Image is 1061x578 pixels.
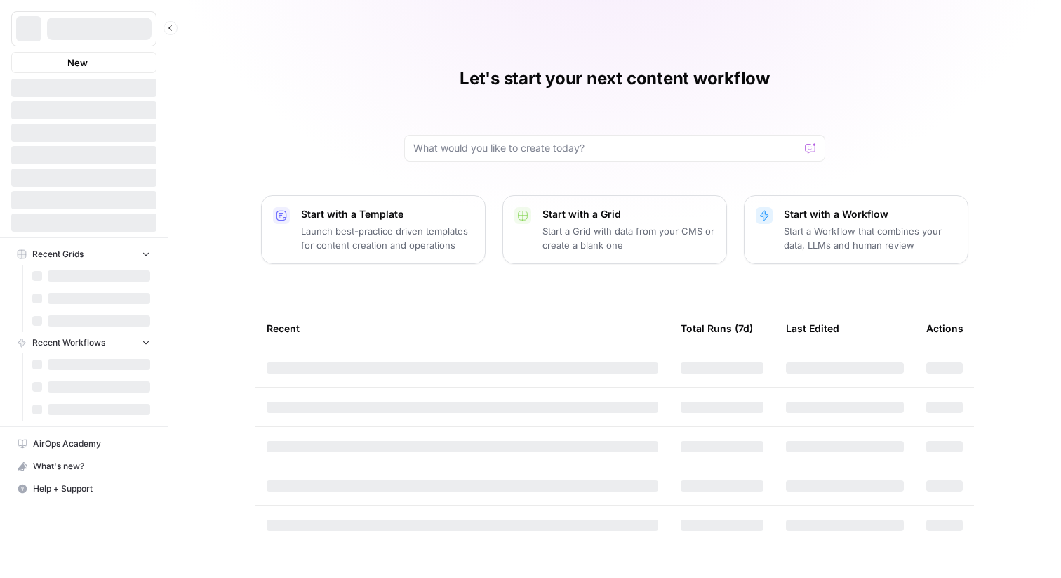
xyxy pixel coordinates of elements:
button: Recent Grids [11,244,156,265]
span: Recent Grids [32,248,84,261]
div: What's new? [12,456,156,477]
button: Help + Support [11,478,156,500]
button: Start with a WorkflowStart a Workflow that combines your data, LLMs and human review [744,195,968,264]
input: What would you like to create today? [413,141,799,155]
a: AirOps Academy [11,433,156,455]
p: Launch best-practice driven templates for content creation and operations [301,224,474,252]
button: Recent Workflows [11,332,156,353]
span: Recent Workflows [32,336,105,349]
button: New [11,52,156,73]
button: Start with a TemplateLaunch best-practice driven templates for content creation and operations [261,195,486,264]
span: AirOps Academy [33,438,150,450]
div: Last Edited [786,309,839,348]
p: Start a Grid with data from your CMS or create a blank one [542,224,715,252]
div: Total Runs (7d) [681,309,753,348]
button: Start with a GridStart a Grid with data from your CMS or create a blank one [502,195,727,264]
p: Start a Workflow that combines your data, LLMs and human review [784,224,956,252]
p: Start with a Grid [542,207,715,221]
p: Start with a Workflow [784,207,956,221]
button: What's new? [11,455,156,478]
h1: Let's start your next content workflow [460,67,770,90]
div: Recent [267,309,658,348]
span: New [67,55,88,70]
div: Actions [926,309,963,348]
span: Help + Support [33,482,150,495]
p: Start with a Template [301,207,474,221]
